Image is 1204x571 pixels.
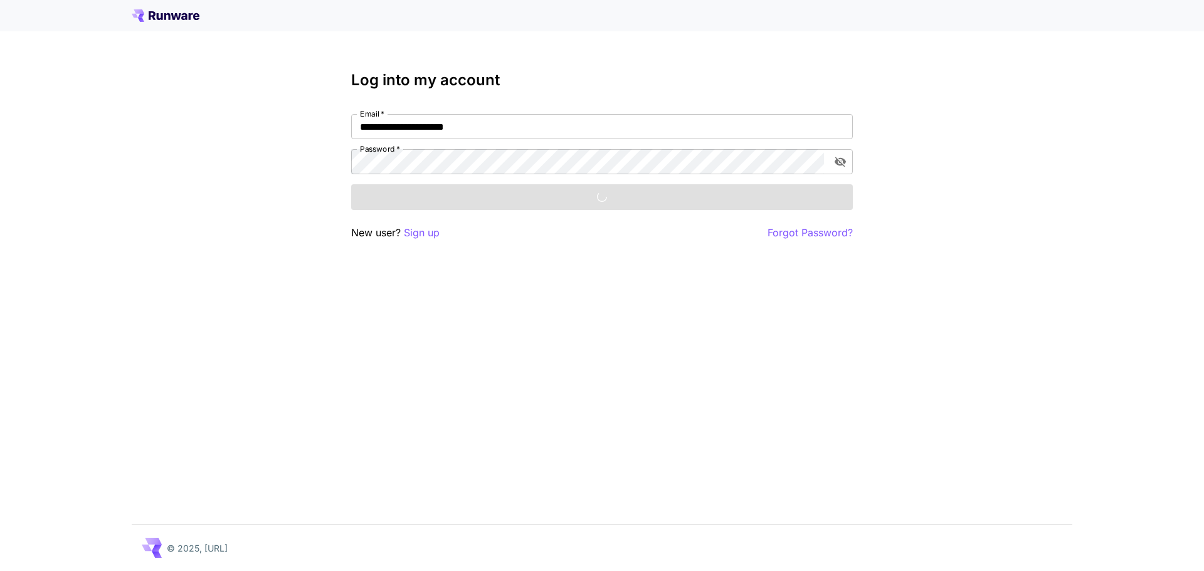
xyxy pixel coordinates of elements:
button: toggle password visibility [829,150,852,173]
p: © 2025, [URL] [167,542,228,555]
label: Password [360,144,400,154]
label: Email [360,108,384,119]
p: New user? [351,225,440,241]
button: Forgot Password? [768,225,853,241]
h3: Log into my account [351,71,853,89]
button: Sign up [404,225,440,241]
